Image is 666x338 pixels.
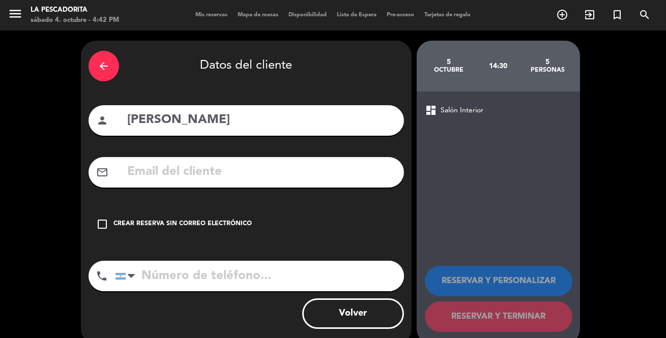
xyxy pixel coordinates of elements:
[89,48,404,84] div: Datos del cliente
[332,12,382,18] span: Lista de Espera
[441,105,483,116] span: Salón Interior
[98,60,110,72] i: arrow_back
[424,58,474,66] div: 5
[8,6,23,21] i: menu
[523,66,572,74] div: personas
[611,9,623,21] i: turned_in_not
[115,261,404,291] input: Número de teléfono...
[556,9,568,21] i: add_circle_outline
[584,9,596,21] i: exit_to_app
[233,12,283,18] span: Mapa de mesas
[96,218,108,230] i: check_box_outline_blank
[382,12,419,18] span: Pre-acceso
[425,301,572,332] button: RESERVAR Y TERMINAR
[126,110,396,131] input: Nombre del cliente
[115,261,139,291] div: Argentina: +54
[96,166,108,178] i: mail_outline
[190,12,233,18] span: Mis reservas
[113,219,252,229] div: Crear reserva sin correo electrónico
[96,270,108,282] i: phone
[126,162,396,182] input: Email del cliente
[96,114,108,127] i: person
[425,266,572,296] button: RESERVAR Y PERSONALIZAR
[283,12,332,18] span: Disponibilidad
[639,9,651,21] i: search
[8,6,23,25] button: menu
[424,66,474,74] div: octubre
[31,5,119,15] div: La Pescadorita
[474,48,523,84] div: 14:30
[302,298,404,329] button: Volver
[425,104,437,116] span: dashboard
[31,15,119,25] div: sábado 4. octubre - 4:42 PM
[523,58,572,66] div: 5
[419,12,476,18] span: Tarjetas de regalo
